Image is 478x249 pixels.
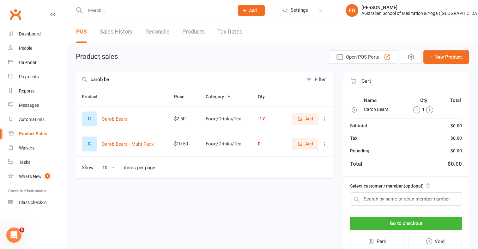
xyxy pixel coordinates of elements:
div: 0 [257,141,274,147]
div: Total [350,160,362,168]
div: People [19,46,32,51]
div: Waivers [19,145,34,150]
div: C [82,112,97,126]
a: Payments [8,70,67,84]
iframe: Intercom live chat [6,227,21,243]
th: Total [444,96,461,105]
a: What's New1 [8,169,67,184]
button: Park [350,235,403,248]
span: Price [174,94,191,99]
a: Sales History [100,21,133,43]
button: Void [408,235,462,248]
button: Product [82,93,105,100]
a: Calendar [8,55,67,70]
button: Qty [257,93,271,100]
div: $0.00 [451,147,462,154]
div: C [82,137,97,151]
a: Products [182,21,205,43]
div: Food/Drinks/Tea [206,116,246,122]
span: 3 [19,227,24,233]
div: Product Sales [19,131,47,136]
div: Payments [19,74,39,79]
span: Product [82,94,105,99]
input: Search products by name, or scan product code [76,72,303,87]
a: Reconcile [145,21,170,43]
a: POS [76,21,87,43]
span: Add [249,8,257,13]
a: Clubworx [8,6,23,22]
div: Cart [343,72,469,90]
div: Show [82,162,155,173]
span: Open POS Portal [346,53,381,61]
a: Product Sales [8,127,67,141]
h1: Product sales [76,53,118,61]
td: Carob Bears [364,105,403,114]
button: Category [206,93,231,100]
a: Tasks [8,155,67,169]
span: Add [305,115,313,122]
div: Tax [350,135,357,142]
a: Tax Rates [217,21,242,43]
button: + New Product [423,50,469,64]
a: People [8,41,67,55]
input: Search... [83,6,230,15]
input: Search by name or scan member number [350,192,462,206]
th: Name [364,96,403,105]
div: $0.00 [451,135,462,142]
a: Dashboard [8,27,67,41]
span: Settings [291,3,308,17]
div: Reports [19,88,34,93]
div: What's New [19,174,42,179]
button: Filter [303,72,334,87]
div: -17 [257,116,274,122]
a: Waivers [8,141,67,155]
div: Filter [315,76,326,83]
a: Automations [8,112,67,127]
div: $0.00 [451,122,462,129]
button: Add [292,113,318,124]
span: Category [206,94,231,99]
a: Messages [8,98,67,112]
div: 1 [404,106,442,113]
div: Dashboard [19,31,41,36]
div: EG [346,4,358,17]
button: Carob Bears [102,115,128,123]
div: Tasks [19,160,30,165]
span: 1 [45,173,50,179]
div: Rounding [350,147,369,154]
div: Automations [19,117,45,122]
button: Carob Bears - Multi Pack [102,140,154,148]
button: Add [292,138,318,150]
button: Add [238,5,265,16]
div: Food/Drinks/Tea [206,141,246,147]
div: $2.50 [174,116,194,122]
div: Subtotal [350,122,367,129]
div: $10.50 [174,141,194,147]
button: Price [174,93,191,100]
label: Select customer / member (optional) [350,182,430,189]
div: Messages [19,103,39,108]
button: Open POS Portal [329,50,398,64]
div: Calendar [19,60,37,65]
div: $0.00 [448,160,462,168]
span: Qty [257,94,271,99]
a: Reports [8,84,67,98]
a: Class kiosk mode [8,195,67,210]
button: Go to checkout [350,217,462,230]
span: Add [305,140,313,147]
div: items per page [124,165,155,170]
div: Class check-in [19,200,47,205]
th: Qty [404,96,443,105]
